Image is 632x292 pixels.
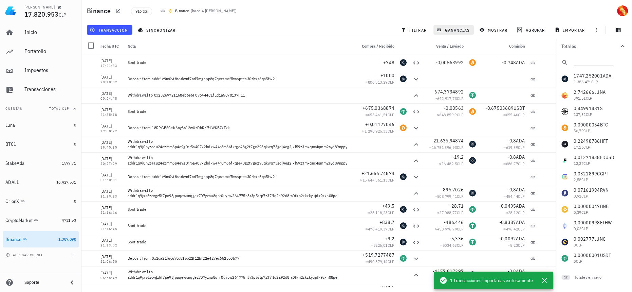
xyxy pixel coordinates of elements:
span: CLP [388,259,394,264]
span: ≈ [503,226,525,231]
div: Withdrawal to addr1q9jxs6zcvgz5f7pe98jpuqewsnqgez707yznu8qhr0uypw264775h3r3p5stp7z37flq2a92d8rs0t... [128,269,351,280]
span: 916 txs [135,7,148,15]
div: [DATE] [100,139,122,146]
a: Luna 0 [3,117,79,133]
span: +0,01127046 [365,121,394,127]
span: ≈ [437,210,464,215]
span: ≈ [366,259,394,264]
span: Fecha UTC [100,44,119,49]
span: +519,7277487 [363,252,394,258]
span: 476,42 [506,226,518,231]
span: 642.917,73 [437,96,457,101]
div: Portafolio [24,48,76,54]
span: 508.799,41 [437,194,457,199]
div: BTC-icon [469,59,476,66]
span: 0 [74,141,76,147]
span: 1.387.090 [58,237,76,242]
span: -0,8 [507,268,516,274]
span: -895,7026 [441,187,464,193]
div: [DATE] [100,172,122,178]
span: -674,3734892 [433,89,464,95]
div: [DATE] [100,221,122,227]
div: [DATE] [100,204,122,211]
div: Withdrawal to addr1q9j0nyzaau24ezmm6p4e9g0rr5a407x2hdkw44r8m66fktge43g2t7ge293qkwq73gdj4eg2jxl59z... [128,155,351,166]
div: 01:50:01 [100,178,122,182]
span: 15.644.361,13 [363,177,388,183]
div: Withdrawal to 0x23269721168eb6e6F076444CEfEd1a5878137F11 [128,92,351,98]
a: Impuestos [3,63,79,79]
a: CryptoMarket 4731,53 [3,212,79,228]
span: CLP [457,145,464,150]
div: Binance [175,7,189,14]
span: ≈ [503,145,525,150]
span: ≈ [435,226,464,231]
div: Spot trade [128,109,351,114]
span: CLP [388,226,394,231]
span: CLP [518,210,525,215]
div: Transacciones [24,86,76,92]
button: transacción [87,25,132,35]
button: sincronizar [135,25,180,35]
span: CLP [457,226,464,231]
div: USDT-icon [469,222,476,229]
span: 5226,01 [373,243,388,248]
span: -21.635,94874 [432,138,464,144]
span: -0,8 [507,187,516,193]
span: transacción [91,27,128,33]
div: 19:08:22 [100,130,122,133]
span: CLP [388,243,394,248]
button: agrupar [514,25,549,35]
span: 16.482,5 [442,161,457,166]
div: StakeAda [5,160,24,166]
button: Totales [556,38,632,54]
span: ADA [516,268,525,274]
button: mostrar [477,25,512,35]
div: ADA-icon [469,141,476,148]
a: OrionX 0 [3,193,79,209]
span: -28,71 [450,203,464,209]
span: Compra / Recibido [362,44,394,49]
div: Nota [125,38,354,54]
span: ≈ [437,112,464,117]
span: ≈ [503,194,525,199]
div: ADAL1 [5,179,19,185]
span: hace 4 [PERSON_NAME] [192,8,235,13]
span: ≈ [362,128,394,134]
span: -0,0495 [499,203,516,209]
span: CLP [518,194,525,199]
span: ≈ [435,194,464,199]
span: CLP [518,226,525,231]
div: BTC1 [5,141,16,147]
span: ADA [516,203,525,209]
div: 20:27:29 [100,162,122,166]
span: ≈ [439,161,464,166]
div: Venta / Enviado [423,38,466,54]
span: Venta / Enviado [436,44,464,49]
div: 21:06:50 [100,260,122,263]
span: importar [556,27,585,33]
span: CLP [457,112,464,117]
div: 21:35:18 [100,113,122,117]
div: Inicio [24,29,76,35]
span: agrupar [518,27,545,33]
span: 648.859,9 [439,112,457,117]
span: CLP [457,161,464,166]
span: 4731,53 [62,218,76,223]
div: USDT-icon [469,92,476,99]
div: Spot trade [128,223,351,228]
span: 28,12 [508,210,518,215]
div: Luna [5,122,15,128]
div: Impuestos [24,67,76,73]
span: ADA [516,59,525,66]
span: CLP [457,210,464,215]
div: Fecha UTC [98,38,125,54]
span: ≈ [508,243,525,248]
span: -0,0092 [499,236,516,242]
span: -0,748 [502,59,516,66]
a: Portafolio [3,44,79,60]
span: -0,8 [507,154,516,160]
span: ≈ [503,112,525,117]
div: Totales en cero [574,274,613,280]
button: CuentasTotal CLP [3,101,79,117]
div: Deposit from addr1v9m0vt8sndwnf7nd7mgapp8q7qezsme7hwvptea30zhxz6qn5fw2l [128,76,351,82]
